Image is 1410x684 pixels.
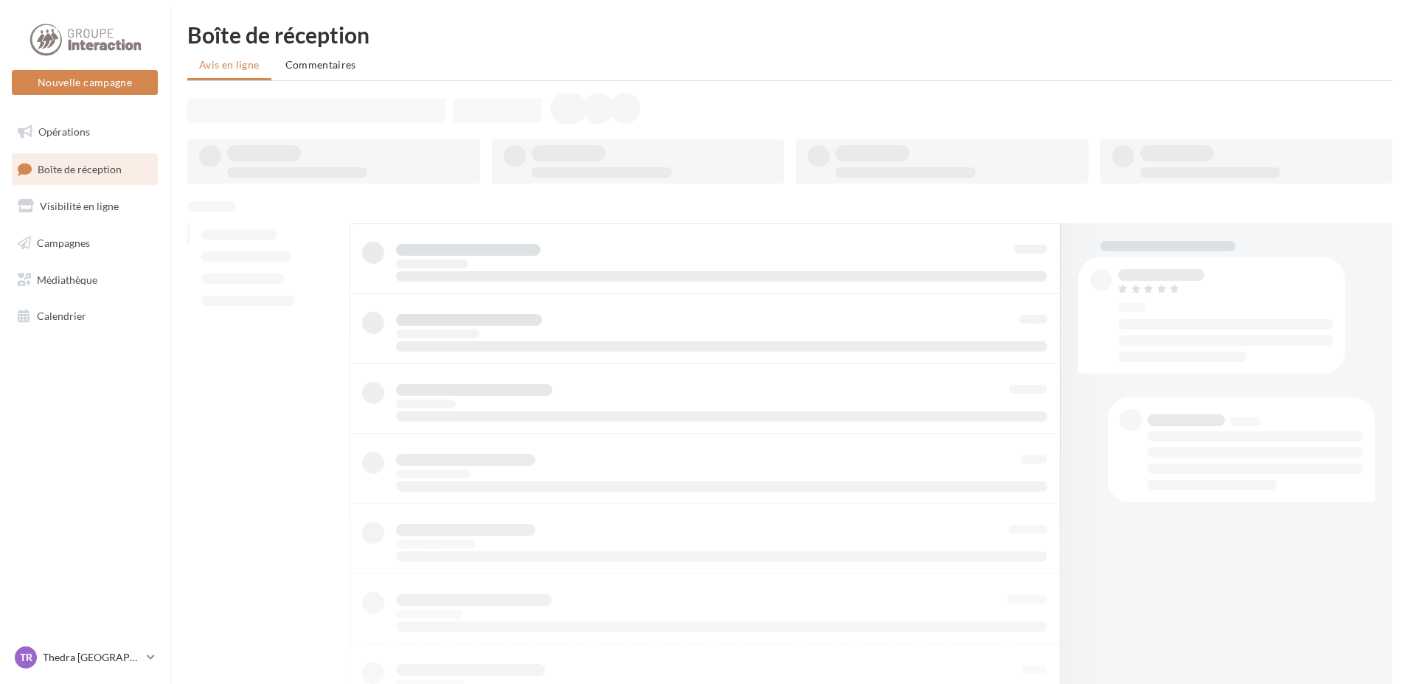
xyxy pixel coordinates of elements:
a: Opérations [9,116,161,147]
a: Médiathèque [9,265,161,296]
a: TR Thedra [GEOGRAPHIC_DATA] [12,643,158,671]
span: Médiathèque [37,273,97,285]
a: Calendrier [9,301,161,332]
a: Visibilité en ligne [9,191,161,222]
button: Nouvelle campagne [12,70,158,95]
div: Boîte de réception [187,24,1392,46]
span: Campagnes [37,237,90,249]
a: Boîte de réception [9,153,161,185]
span: Boîte de réception [38,162,122,175]
span: Visibilité en ligne [40,200,119,212]
p: Thedra [GEOGRAPHIC_DATA] [43,650,141,665]
a: Campagnes [9,228,161,259]
span: TR [20,650,32,665]
span: Commentaires [285,58,356,71]
span: Opérations [38,125,90,138]
span: Calendrier [37,310,86,322]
